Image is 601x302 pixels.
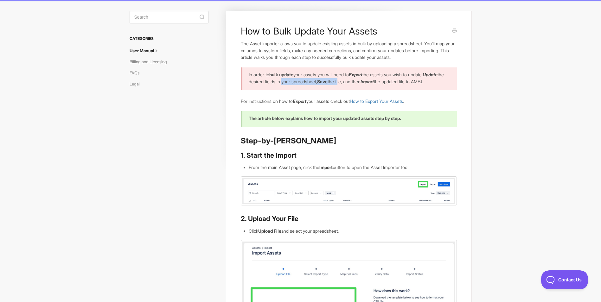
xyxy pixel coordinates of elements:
[130,57,172,67] a: Billing and Licensing
[541,270,588,289] iframe: Toggle Customer Support
[452,28,457,35] a: Print this Article
[293,98,306,104] em: Export
[241,40,457,61] p: The Asset Importer allows you to update existing assets in bulk by uploading a spreadsheet. You’l...
[130,79,144,89] a: Legal
[249,164,457,171] li: From the main Asset page, click the button to open the Asset Importer tool.
[249,71,449,85] p: In order to your assets you will need to the assets you wish to update, the desired fields in you...
[241,136,457,146] h2: Step-by-[PERSON_NAME]
[319,165,333,170] strong: Import
[241,25,447,37] h1: How to Bulk Update Your Assets
[317,79,328,84] strong: Save
[241,176,457,206] img: file-QvZ9KPEGLA.jpg
[130,46,164,56] a: User Manual
[269,72,293,77] b: bulk update
[361,79,374,84] em: Import
[423,72,438,77] em: Update
[130,68,144,78] a: FAQs
[241,151,457,160] h3: 1. Start the Import
[349,72,362,77] em: Export
[249,116,401,121] b: The article below explains how to import your updated assets step by step.
[130,11,208,23] input: Search
[241,98,457,105] p: For instructions on how to your assets check out .
[258,228,281,234] strong: Upload File
[350,98,403,104] a: How to Export Your Assets
[130,33,208,44] h3: Categories
[249,228,457,235] li: Click and select your spreadsheet.
[241,214,457,223] h3: 2. Upload Your File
